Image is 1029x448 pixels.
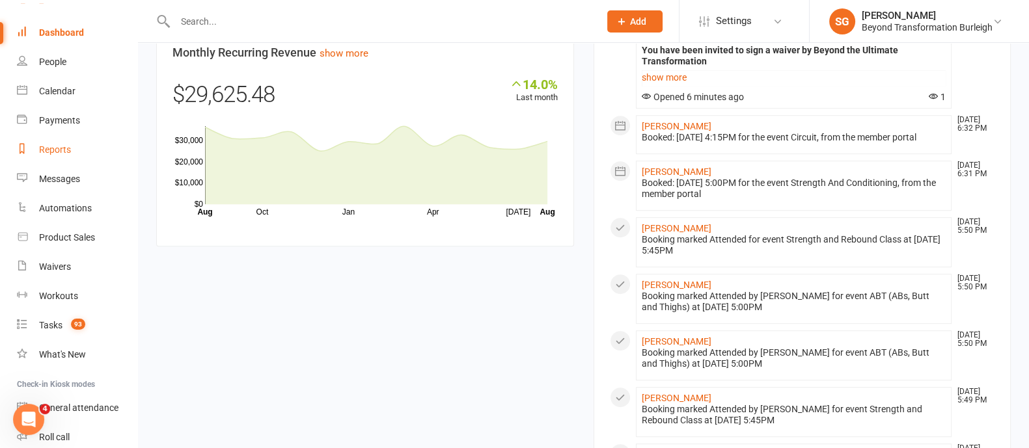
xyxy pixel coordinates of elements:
time: [DATE] 5:49 PM [951,388,994,404]
div: Last month [510,77,558,105]
iframe: Intercom live chat [13,404,44,435]
input: Search... [171,12,590,31]
a: show more [320,47,368,59]
div: Tasks [39,320,62,330]
span: Settings [716,7,752,36]
a: [PERSON_NAME] [642,166,711,177]
div: Workouts [39,291,78,301]
div: [PERSON_NAME] [862,10,993,21]
time: [DATE] 5:50 PM [951,274,994,291]
time: [DATE] 5:50 PM [951,218,994,235]
span: 4 [40,404,50,414]
div: Booking marked Attended by [PERSON_NAME] for event ABT (ABs, Butt and Thighs) at [DATE] 5:00PM [642,291,946,313]
a: Workouts [17,282,137,311]
div: Beyond Transformation Burleigh [862,21,993,33]
a: [PERSON_NAME] [642,280,711,290]
div: General attendance [39,402,118,413]
a: Calendar [17,77,137,106]
a: [PERSON_NAME] [642,336,711,347]
a: [PERSON_NAME] [642,393,711,403]
a: Reports [17,135,137,165]
h3: Monthly Recurring Revenue [172,46,558,59]
a: People [17,47,137,77]
div: Reports [39,144,71,155]
div: Booking marked Attended by [PERSON_NAME] for event ABT (ABs, Butt and Thighs) at [DATE] 5:00PM [642,347,946,369]
a: What's New [17,340,137,369]
div: Product Sales [39,232,95,243]
div: Booked: [DATE] 4:15PM for the event Circuit, from the member portal [642,132,946,143]
button: Add [607,10,663,33]
a: Payments [17,106,137,135]
a: General attendance kiosk mode [17,393,137,423]
span: Add [630,16,646,27]
span: Opened 6 minutes ago [642,92,744,102]
div: Calendar [39,86,75,96]
time: [DATE] 6:32 PM [951,116,994,133]
div: What's New [39,349,86,360]
a: show more [642,68,946,86]
div: Booked: [DATE] 5:00PM for the event Strength And Conditioning, from the member portal [642,178,946,200]
div: Messages [39,174,80,184]
div: SG [829,8,855,34]
div: Waivers [39,261,71,272]
div: Dashboard [39,27,84,38]
div: You have been invited to sign a waiver by Beyond the Ultimate Transformation [642,45,946,67]
a: Tasks 93 [17,311,137,340]
a: [PERSON_NAME] [642,121,711,131]
a: [PERSON_NAME] [642,223,711,233]
span: 1 [929,92,946,102]
div: $29,625.48 [172,77,558,120]
div: Booking marked Attended for event Strength and Rebound Class at [DATE] 5:45PM [642,234,946,256]
a: Automations [17,194,137,223]
a: Messages [17,165,137,194]
a: Product Sales [17,223,137,252]
div: People [39,57,66,67]
a: Waivers [17,252,137,282]
div: 14.0% [510,77,558,91]
time: [DATE] 5:50 PM [951,331,994,348]
div: Roll call [39,432,70,442]
div: Booking marked Attended by [PERSON_NAME] for event Strength and Rebound Class at [DATE] 5:45PM [642,404,946,426]
div: Automations [39,203,92,213]
div: Payments [39,115,80,125]
a: Dashboard [17,18,137,47]
time: [DATE] 6:31 PM [951,161,994,178]
span: 93 [71,319,85,330]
